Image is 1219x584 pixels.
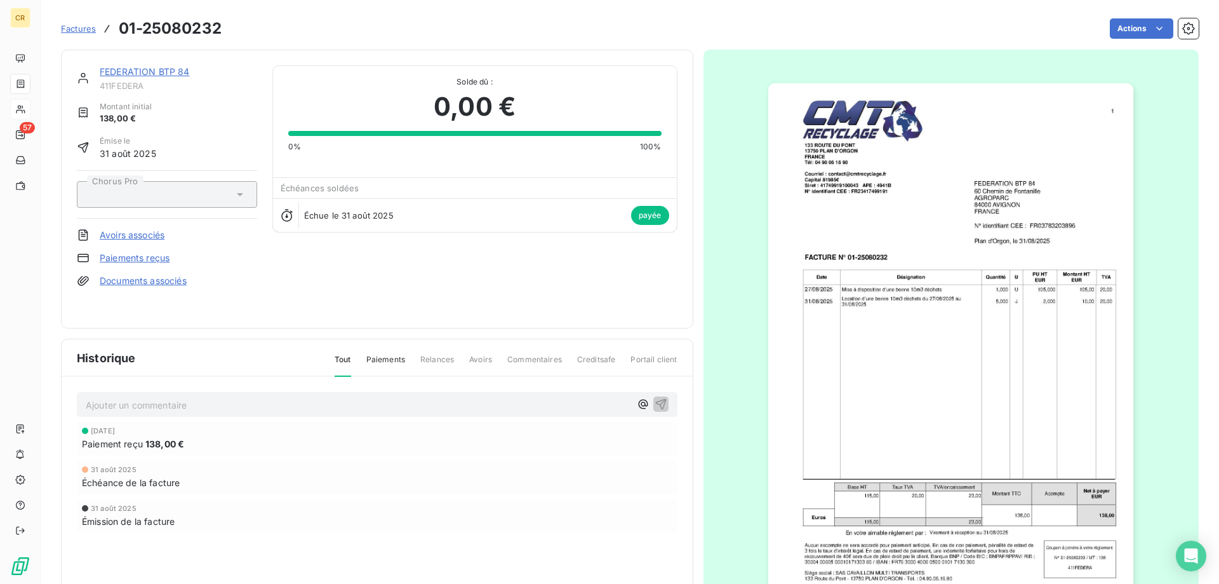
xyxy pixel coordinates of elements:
[91,505,137,512] span: 31 août 2025
[10,8,30,28] div: CR
[77,350,136,367] span: Historique
[145,437,184,451] span: 138,00 €
[577,354,616,376] span: Creditsafe
[100,229,164,241] a: Avoirs associés
[366,354,405,376] span: Paiements
[10,556,30,576] img: Logo LeanPay
[100,275,187,287] a: Documents associés
[640,141,662,153] span: 100%
[630,354,677,376] span: Portail client
[100,135,156,147] span: Émise le
[469,354,492,376] span: Avoirs
[288,141,301,153] span: 0%
[91,466,137,473] span: 31 août 2025
[20,122,35,133] span: 57
[82,437,143,451] span: Paiement reçu
[100,101,152,112] span: Montant initial
[100,147,156,160] span: 31 août 2025
[434,88,516,126] span: 0,00 €
[61,24,96,34] span: Factures
[100,81,257,91] span: 411FEDERA
[119,17,222,40] h3: 01-25080232
[100,252,170,264] a: Paiements reçus
[100,66,190,77] a: FEDERATION BTP 84
[61,22,96,35] a: Factures
[304,210,394,221] span: Échue le 31 août 2025
[420,354,454,376] span: Relances
[335,354,351,377] span: Tout
[288,76,662,88] span: Solde dû :
[82,515,175,528] span: Émission de la facture
[1176,541,1206,571] div: Open Intercom Messenger
[100,112,152,125] span: 138,00 €
[631,206,669,225] span: payée
[1110,18,1173,39] button: Actions
[507,354,562,376] span: Commentaires
[91,427,115,435] span: [DATE]
[281,183,359,193] span: Échéances soldées
[82,476,180,489] span: Échéance de la facture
